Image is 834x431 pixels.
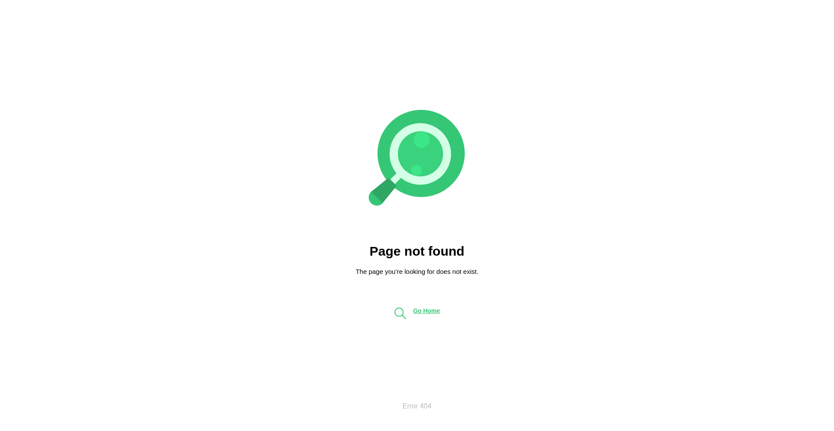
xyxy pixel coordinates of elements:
p: Page not found [370,247,464,256]
img: go-home.svg [394,305,407,322]
p: The page you’re looking for does not exist. [356,267,479,276]
a: Go Home [394,305,440,322]
p: Go Home [407,305,440,316]
img: 404.svg [369,110,465,206]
